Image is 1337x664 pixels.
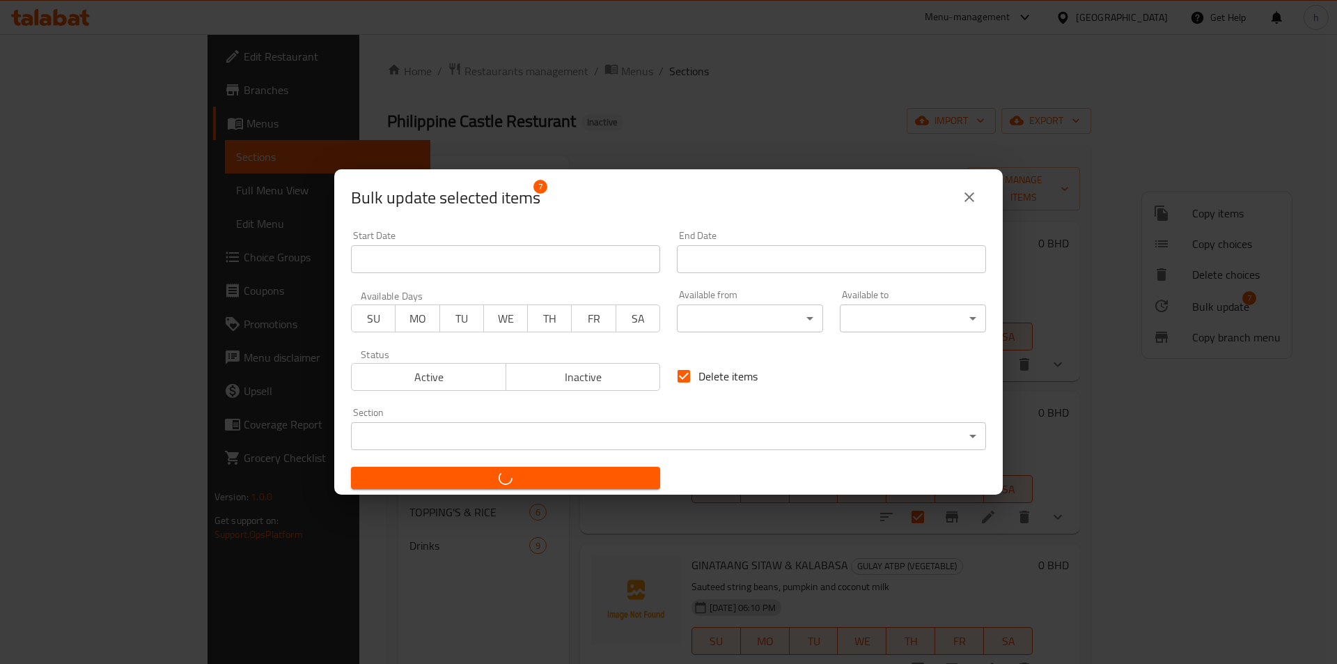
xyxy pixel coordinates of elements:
span: TU [446,309,478,329]
button: close [953,180,986,214]
div: ​ [840,304,986,332]
span: Active [357,367,501,387]
button: MO [395,304,439,332]
div: ​ [351,422,986,450]
span: SA [622,309,655,329]
div: ​ [677,304,823,332]
button: Inactive [506,363,661,391]
button: SA [616,304,660,332]
span: Inactive [512,367,655,387]
button: Active [351,363,506,391]
span: FR [577,309,610,329]
button: WE [483,304,528,332]
button: SU [351,304,396,332]
span: Delete items [698,368,758,385]
button: FR [571,304,616,332]
button: TU [439,304,484,332]
span: WE [490,309,522,329]
span: SU [357,309,390,329]
span: Selected items count [351,187,540,209]
span: 7 [533,180,547,194]
span: MO [401,309,434,329]
span: TH [533,309,566,329]
button: TH [527,304,572,332]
